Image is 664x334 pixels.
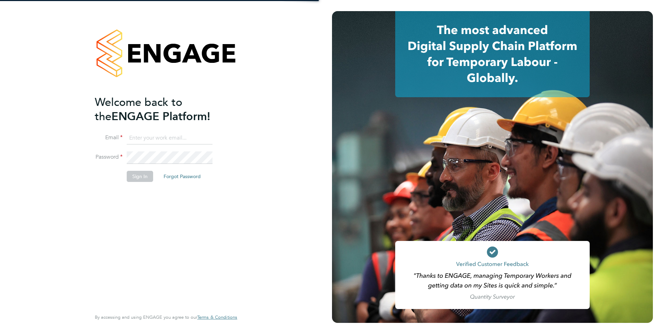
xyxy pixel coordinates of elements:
label: Password [95,153,123,161]
input: Enter your work email... [127,132,213,144]
span: Terms & Conditions [197,314,237,320]
h2: ENGAGE Platform! [95,95,230,124]
span: By accessing and using ENGAGE you agree to our [95,314,237,320]
label: Email [95,134,123,141]
span: Welcome back to the [95,95,182,123]
button: Sign In [127,171,153,182]
button: Forgot Password [158,171,206,182]
a: Terms & Conditions [197,315,237,320]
